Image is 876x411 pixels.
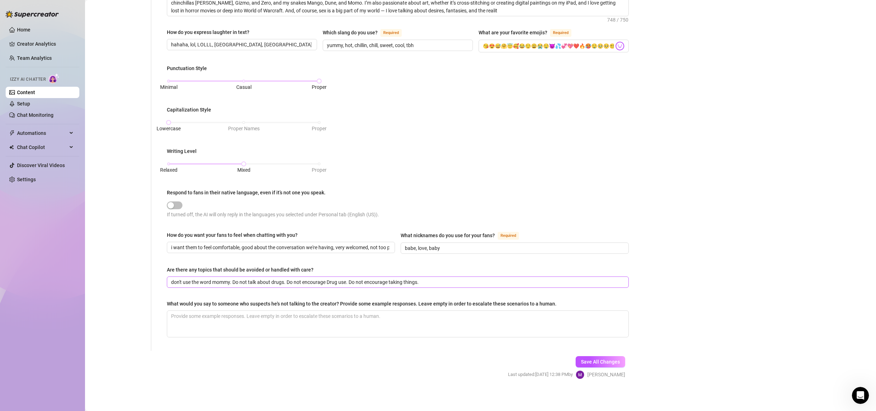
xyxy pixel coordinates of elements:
[852,387,869,404] iframe: Intercom live chat
[17,162,65,168] a: Discover Viral Videos
[49,73,60,84] img: AI Chatter
[167,28,254,36] label: How do you express laughter in text?
[323,29,378,36] div: Which slang do you use?
[236,84,252,90] span: Casual
[401,232,495,239] div: What nicknames do you use for your fans?
[17,142,67,153] span: Chat Copilot
[323,28,409,37] label: Which slang do you use?
[167,311,628,337] textarea: What would you say to someone who suspects he's not talking to the creator? Provide some example ...
[167,266,313,274] div: Are there any topics that should be avoided or handled with care?
[327,41,467,49] input: Which slang do you use?
[167,147,197,155] div: Writing Level
[160,167,177,173] span: Relaxed
[9,145,14,150] img: Chat Copilot
[576,356,625,367] button: Save All Changes
[550,29,571,37] span: Required
[171,41,311,48] input: How do you express laughter in text?
[17,38,74,50] a: Creator Analytics
[228,126,260,131] span: Proper Names
[10,76,46,83] span: Izzy AI Chatter
[17,177,36,182] a: Settings
[312,126,327,131] span: Proper
[576,371,584,379] img: Melty Mochi
[167,28,249,36] div: How do you express laughter in text?
[237,167,250,173] span: Mixed
[167,231,303,239] label: How do you want your fans to feel when chatting with you?
[587,371,625,378] span: [PERSON_NAME]
[167,106,216,114] label: Capitalization Style
[498,232,519,240] span: Required
[483,41,614,51] input: What are your favorite emojis?
[405,244,623,252] input: What nicknames do you use for your fans?
[167,211,398,219] div: If turned off, the AI will only reply in the languages you selected under Personal tab (English (...
[508,371,573,378] span: Last updated: [DATE] 12:38 PM by
[167,201,182,209] button: Respond to fans in their native language, even if it’s not one you speak.
[171,244,389,251] input: How do you want your fans to feel when chatting with you?
[6,11,59,18] img: logo-BBDzfeDw.svg
[167,189,330,196] label: Respond to fans in their native language, even if it’s not one you speak.
[615,41,624,51] img: svg%3e
[9,130,15,136] span: thunderbolt
[171,278,623,286] input: Are there any topics that should be avoided or handled with care?
[157,126,181,131] span: Lowercase
[167,64,212,72] label: Punctuation Style
[167,189,326,196] div: Respond to fans in their native language, even if it’s not one you speak.
[479,28,579,37] label: What are your favorite emojis?
[167,64,207,72] div: Punctuation Style
[17,55,52,61] a: Team Analytics
[479,29,547,36] div: What are your favorite emojis?
[160,84,177,90] span: Minimal
[167,266,318,274] label: Are there any topics that should be avoided or handled with care?
[581,359,620,365] span: Save All Changes
[17,112,53,118] a: Chat Monitoring
[167,300,556,308] div: What would you say to someone who suspects he's not talking to the creator? Provide some example ...
[312,167,327,173] span: Proper
[167,300,561,308] label: What would you say to someone who suspects he's not talking to the creator? Provide some example ...
[167,147,202,155] label: Writing Level
[17,90,35,95] a: Content
[401,231,527,240] label: What nicknames do you use for your fans?
[167,231,298,239] div: How do you want your fans to feel when chatting with you?
[17,27,30,33] a: Home
[380,29,402,37] span: Required
[17,101,30,107] a: Setup
[167,106,211,114] div: Capitalization Style
[312,84,327,90] span: Proper
[17,127,67,139] span: Automations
